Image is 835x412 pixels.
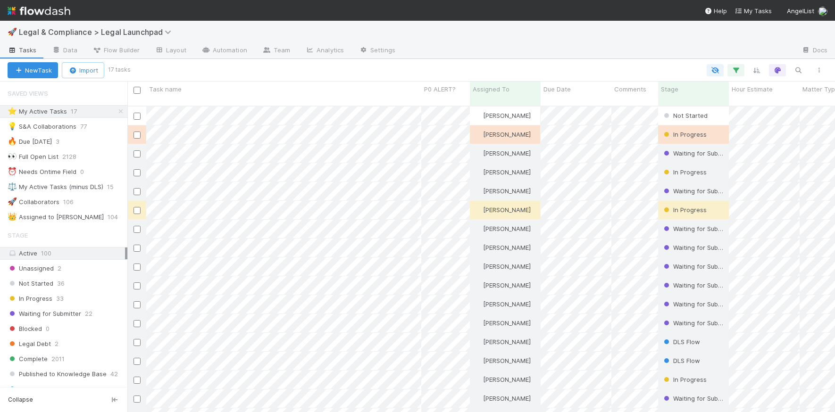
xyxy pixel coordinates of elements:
[474,168,482,176] img: avatar_b5be9b1b-4537-4870-b8e7-50cc2287641b.png
[662,376,707,383] span: In Progress
[474,262,531,271] div: [PERSON_NAME]
[8,167,17,175] span: ⏰
[474,167,531,177] div: [PERSON_NAME]
[474,337,531,346] div: [PERSON_NAME]
[55,338,58,350] span: 2
[474,281,482,289] img: avatar_b5be9b1b-4537-4870-b8e7-50cc2287641b.png
[8,62,58,78] button: NewTask
[662,149,735,157] span: Waiting for Submitter
[474,148,531,158] div: [PERSON_NAME]
[483,131,531,138] span: [PERSON_NAME]
[474,206,482,214] img: avatar_b5be9b1b-4537-4870-b8e7-50cc2287641b.png
[543,84,571,94] span: Due Date
[662,299,724,309] div: Waiting for Submitter
[46,323,50,335] span: 0
[134,113,141,120] input: Toggle Row Selected
[483,281,531,289] span: [PERSON_NAME]
[474,131,482,138] img: avatar_b5be9b1b-4537-4870-b8e7-50cc2287641b.png
[474,225,482,232] img: avatar_b5be9b1b-4537-4870-b8e7-50cc2287641b.png
[662,337,700,346] div: DLS Flow
[134,264,141,271] input: Toggle Row Selected
[80,121,96,132] span: 77
[424,84,456,94] span: P0 ALERT?
[134,282,141,289] input: Toggle Row Selected
[134,358,141,365] input: Toggle Row Selected
[662,148,724,158] div: Waiting for Submitter
[8,196,59,208] div: Collaborators
[483,395,531,402] span: [PERSON_NAME]
[8,182,17,190] span: ⚖️
[474,376,482,383] img: avatar_b5be9b1b-4537-4870-b8e7-50cc2287641b.png
[474,318,531,328] div: [PERSON_NAME]
[662,225,735,232] span: Waiting for Submitter
[662,243,724,252] div: Waiting for Submitter
[8,121,76,132] div: S&A Collaborations
[134,169,141,176] input: Toggle Row Selected
[662,186,724,196] div: Waiting for Submitter
[8,211,104,223] div: Assigned to [PERSON_NAME]
[662,187,735,195] span: Waiting for Submitter
[8,181,103,193] div: My Active Tasks (minus DLS)
[662,338,700,346] span: DLS Flow
[8,338,51,350] span: Legal Debt
[474,187,482,195] img: avatar_b5be9b1b-4537-4870-b8e7-50cc2287641b.png
[8,152,17,160] span: 👀
[134,207,141,214] input: Toggle Row Selected
[134,150,141,157] input: Toggle Row Selected
[134,339,141,346] input: Toggle Row Selected
[134,377,141,384] input: Toggle Row Selected
[8,323,42,335] span: Blocked
[662,112,708,119] span: Not Started
[255,43,298,58] a: Team
[474,356,531,365] div: [PERSON_NAME]
[662,263,735,270] span: Waiting for Submitter
[107,181,123,193] span: 15
[108,66,131,74] small: 17 tasks
[8,136,52,148] div: Due [DATE]
[614,84,646,94] span: Comments
[134,245,141,252] input: Toggle Row Selected
[474,263,482,270] img: avatar_b5be9b1b-4537-4870-b8e7-50cc2287641b.png
[704,6,727,16] div: Help
[483,376,531,383] span: [PERSON_NAME]
[8,293,52,305] span: In Progress
[474,319,482,327] img: avatar_b5be9b1b-4537-4870-b8e7-50cc2287641b.png
[483,206,531,214] span: [PERSON_NAME]
[50,383,53,395] span: 5
[474,111,531,120] div: [PERSON_NAME]
[474,338,482,346] img: avatar_b5be9b1b-4537-4870-b8e7-50cc2287641b.png
[71,106,86,117] span: 17
[134,188,141,195] input: Toggle Row Selected
[134,87,141,94] input: Toggle All Rows Selected
[474,375,531,384] div: [PERSON_NAME]
[474,395,482,402] img: avatar_b5be9b1b-4537-4870-b8e7-50cc2287641b.png
[474,394,531,403] div: [PERSON_NAME]
[662,357,700,364] span: DLS Flow
[57,278,65,289] span: 36
[662,280,724,290] div: Waiting for Submitter
[134,301,141,308] input: Toggle Row Selected
[474,112,482,119] img: avatar_b5be9b1b-4537-4870-b8e7-50cc2287641b.png
[8,3,70,19] img: logo-inverted-e16ddd16eac7371096b0.svg
[134,320,141,327] input: Toggle Row Selected
[474,280,531,290] div: [PERSON_NAME]
[8,263,54,274] span: Unassigned
[483,319,531,327] span: [PERSON_NAME]
[108,211,127,223] span: 104
[483,149,531,157] span: [PERSON_NAME]
[662,224,724,233] div: Waiting for Submitter
[483,244,531,251] span: [PERSON_NAME]
[474,149,482,157] img: avatar_b5be9b1b-4537-4870-b8e7-50cc2287641b.png
[662,395,735,402] span: Waiting for Submitter
[662,205,707,214] div: In Progress
[56,136,69,148] span: 3
[92,45,140,55] span: Flow Builder
[732,84,773,94] span: Hour Estimate
[8,84,48,103] span: Saved Views
[483,338,531,346] span: [PERSON_NAME]
[661,84,678,94] span: Stage
[19,27,176,37] span: Legal & Compliance > Legal Launchpad
[787,7,814,15] span: AngelList
[51,353,65,365] span: 2011
[8,226,28,245] span: Stage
